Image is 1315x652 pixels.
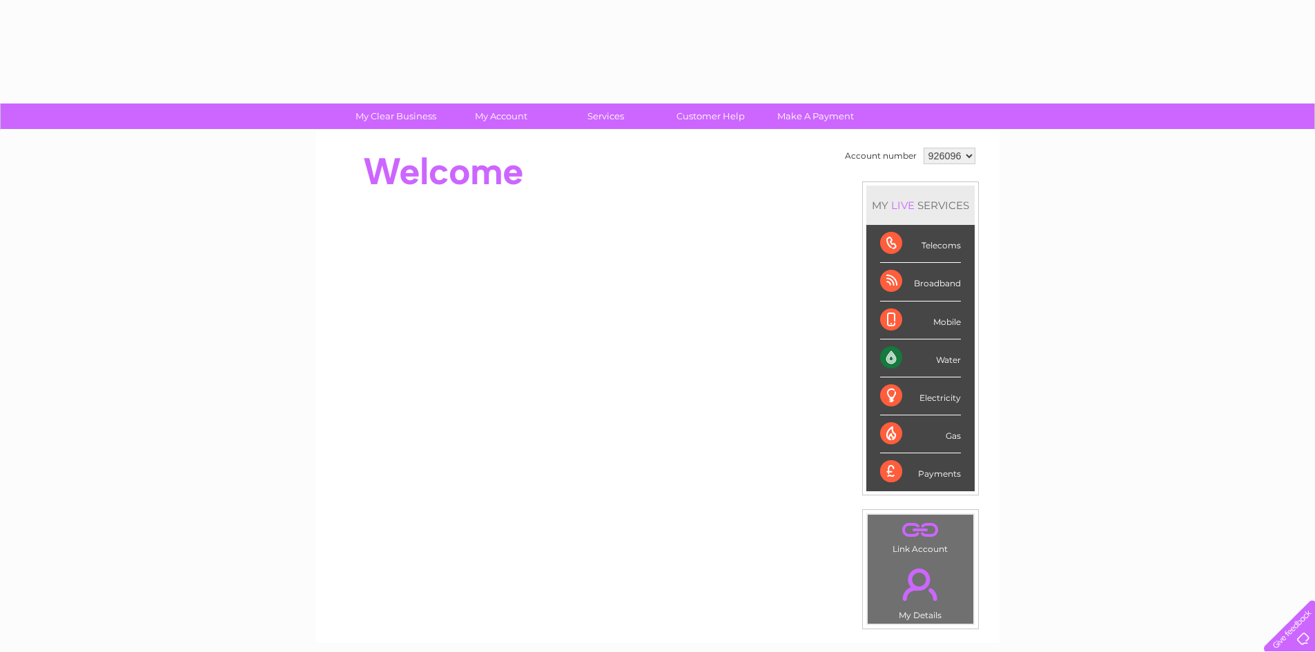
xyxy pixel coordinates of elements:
[867,557,974,624] td: My Details
[867,514,974,557] td: Link Account
[654,103,768,129] a: Customer Help
[880,302,961,339] div: Mobile
[339,103,453,129] a: My Clear Business
[549,103,663,129] a: Services
[871,560,970,609] a: .
[866,186,975,225] div: MY SERVICES
[759,103,873,129] a: Make A Payment
[841,144,920,168] td: Account number
[871,518,970,542] a: .
[880,339,961,377] div: Water
[880,263,961,301] div: Broadband
[880,377,961,415] div: Electricity
[880,453,961,491] div: Payments
[444,103,558,129] a: My Account
[880,225,961,263] div: Telecoms
[880,415,961,453] div: Gas
[888,199,917,212] div: LIVE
